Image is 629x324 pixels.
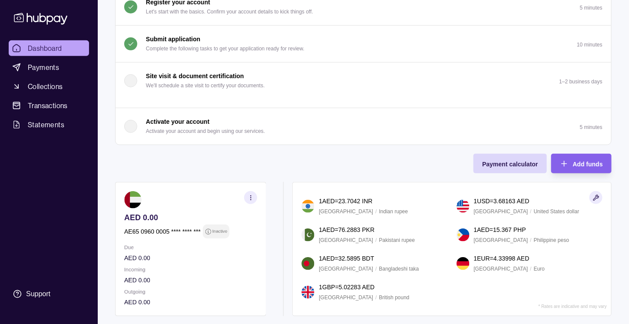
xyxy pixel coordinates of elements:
p: AED 0.00 [124,275,257,285]
a: Statements [9,117,89,132]
p: / [375,264,377,274]
p: Inactive [212,227,227,236]
p: Complete the following tasks to get your application ready for review. [146,44,305,53]
p: 1 USD = 3.68163 AED [474,196,530,206]
img: gb [301,286,314,299]
p: Site visit & document certification [146,71,244,81]
span: Add funds [573,161,603,168]
p: Pakistani rupee [379,235,415,245]
img: pk [301,228,314,241]
p: AED 0.00 [124,298,257,307]
p: / [375,293,377,302]
p: / [530,235,532,245]
p: [GEOGRAPHIC_DATA] [474,264,528,274]
a: Payments [9,60,89,75]
p: [GEOGRAPHIC_DATA] [319,207,373,216]
p: Let's start with the basics. Confirm your account details to kick things off. [146,7,313,17]
a: Collections [9,79,89,94]
p: 1 GBP = 5.02283 AED [319,282,374,292]
img: de [457,257,470,270]
p: British pound [379,293,410,302]
span: Payments [28,62,59,73]
p: 1 AED = 32.5895 BDT [319,254,374,263]
p: Philippine peso [534,235,569,245]
img: in [301,200,314,213]
p: Bangladeshi taka [379,264,419,274]
button: Site visit & document certification We'll schedule a site visit to certify your documents.1–2 bus... [116,63,611,99]
div: Support [26,289,50,299]
div: Site visit & document certification We'll schedule a site visit to certify your documents.1–2 bus... [116,99,611,108]
p: 1 AED = 23.7042 INR [319,196,372,206]
p: Indian rupee [379,207,408,216]
p: Incoming [124,265,257,274]
p: Submit application [146,34,200,44]
p: [GEOGRAPHIC_DATA] [319,293,373,302]
p: / [530,207,532,216]
span: Statements [28,119,64,130]
p: 10 minutes [577,42,603,48]
p: * Rates are indicative and may vary [539,304,607,309]
p: 5 minutes [580,124,603,130]
img: ae [124,191,142,208]
span: Transactions [28,100,68,111]
button: Add funds [551,154,612,173]
p: 1 EUR = 4.33998 AED [474,254,530,263]
p: Activate your account and begin using our services. [146,126,265,136]
p: AED 0.00 [124,253,257,263]
p: United States dollar [534,207,579,216]
a: Support [9,285,89,303]
span: Collections [28,81,63,92]
p: / [530,264,532,274]
span: Payment calculator [482,161,538,168]
p: Outgoing [124,287,257,297]
img: ph [457,228,470,241]
p: / [375,235,377,245]
img: us [457,200,470,213]
a: Dashboard [9,40,89,56]
p: We'll schedule a site visit to certify your documents. [146,81,265,90]
button: Submit application Complete the following tasks to get your application ready for review.10 minutes [116,26,611,62]
p: 1–2 business days [559,79,603,85]
p: [GEOGRAPHIC_DATA] [474,207,528,216]
p: / [375,207,377,216]
p: Due [124,243,257,252]
p: 1 AED = 76.2883 PKR [319,225,374,235]
p: [GEOGRAPHIC_DATA] [474,235,528,245]
p: [GEOGRAPHIC_DATA] [319,264,373,274]
button: Payment calculator [473,154,546,173]
p: Activate your account [146,117,209,126]
p: Euro [534,264,545,274]
p: 1 AED = 15.367 PHP [474,225,526,235]
a: Transactions [9,98,89,113]
p: 5 minutes [580,5,603,11]
span: Dashboard [28,43,62,53]
button: Activate your account Activate your account and begin using our services.5 minutes [116,108,611,145]
p: [GEOGRAPHIC_DATA] [319,235,373,245]
img: bd [301,257,314,270]
p: AED 0.00 [124,213,257,222]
